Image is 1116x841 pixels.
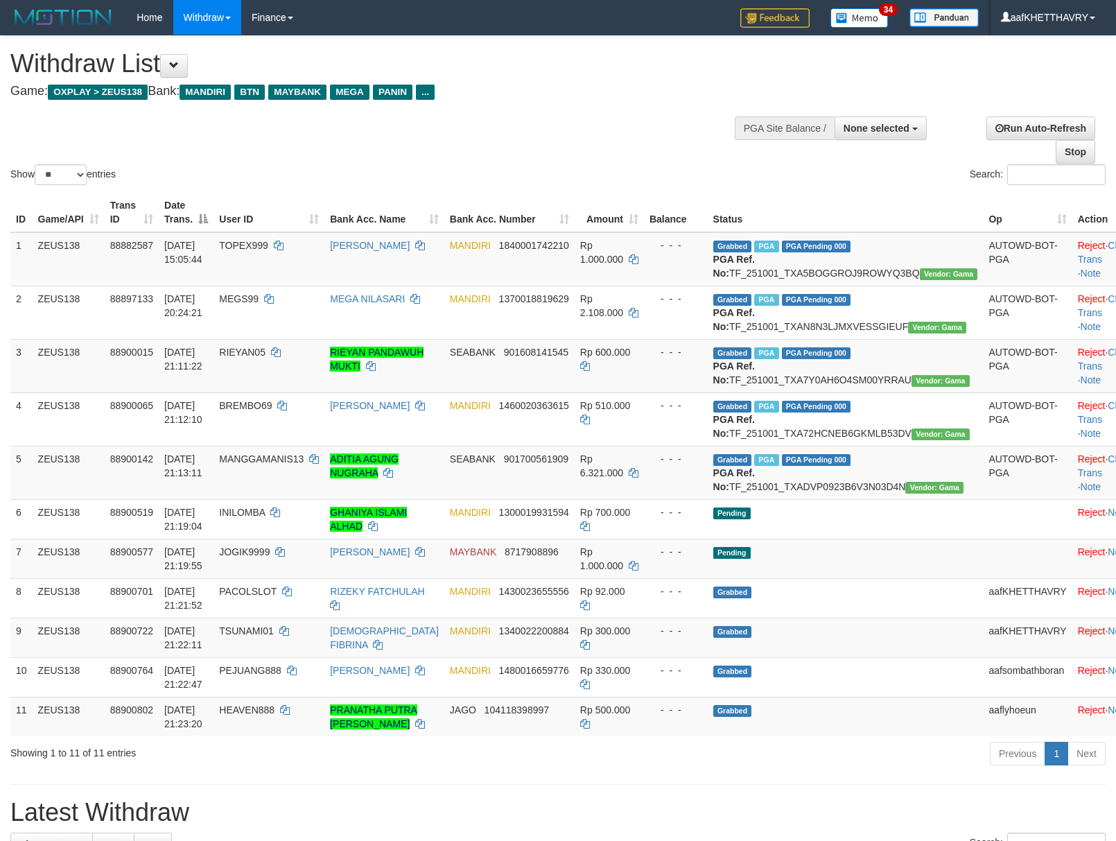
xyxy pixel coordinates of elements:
span: 88900519 [110,507,153,518]
span: [DATE] 21:12:10 [164,400,202,425]
span: 88900701 [110,586,153,597]
a: [PERSON_NAME] [330,400,410,411]
span: [DATE] 21:22:47 [164,665,202,690]
td: 2 [10,286,33,339]
a: RIZEKY FATCHULAH [330,586,424,597]
span: [DATE] 21:13:11 [164,453,202,478]
b: PGA Ref. No: [713,414,755,439]
a: Note [1081,268,1101,279]
span: MANDIRI [450,240,491,251]
span: PEJUANG888 [219,665,281,676]
span: Pending [713,508,751,519]
td: 4 [10,392,33,446]
td: ZEUS138 [33,232,105,286]
a: Reject [1078,546,1106,557]
span: MAYBANK [450,546,496,557]
td: AUTOWD-BOT-PGA [983,232,1072,286]
td: 6 [10,499,33,539]
span: [DATE] 21:19:55 [164,546,202,571]
span: Rp 330.000 [580,665,630,676]
span: [DATE] 21:21:52 [164,586,202,611]
span: Vendor URL: https://trx31.1velocity.biz [912,375,970,387]
span: BTN [234,85,265,100]
span: Grabbed [713,454,752,466]
span: PGA Pending [782,241,851,252]
b: PGA Ref. No: [713,254,755,279]
span: Marked by aaftrukkakada [754,347,778,359]
td: ZEUS138 [33,539,105,578]
button: None selected [835,116,927,140]
td: 1 [10,232,33,286]
span: TSUNAMI01 [219,625,274,636]
b: PGA Ref. No: [713,467,755,492]
span: JOGIK9999 [219,546,270,557]
a: MEGA NILASARI [330,293,405,304]
td: aafKHETTHAVRY [983,578,1072,618]
span: 88900142 [110,453,153,465]
span: SEABANK [450,453,496,465]
a: [DEMOGRAPHIC_DATA] FIBRINA [330,625,439,650]
span: BREMBO69 [219,400,272,411]
span: [DATE] 15:05:44 [164,240,202,265]
b: PGA Ref. No: [713,307,755,332]
a: Reject [1078,400,1106,411]
h1: Latest Withdraw [10,799,1106,826]
span: Marked by aaftanly [754,401,778,413]
span: PGA Pending [782,454,851,466]
td: AUTOWD-BOT-PGA [983,339,1072,392]
a: Reject [1078,240,1106,251]
td: ZEUS138 [33,499,105,539]
td: ZEUS138 [33,286,105,339]
span: MEGS99 [219,293,259,304]
td: 9 [10,618,33,657]
span: PGA Pending [782,401,851,413]
div: - - - [649,584,702,598]
span: Rp 600.000 [580,347,630,358]
a: RIEYAN PANDAWUH MUKTI [330,347,424,372]
span: MANDIRI [450,293,491,304]
span: Vendor URL: https://trx31.1velocity.biz [908,322,966,333]
span: 88900015 [110,347,153,358]
th: ID [10,193,33,232]
span: MANDIRI [180,85,231,100]
div: - - - [649,545,702,559]
span: OXPLAY > ZEUS138 [48,85,148,100]
span: [DATE] 20:24:21 [164,293,202,318]
a: [PERSON_NAME] [330,546,410,557]
td: TF_251001_TXA5BOGGROJ9ROWYQ3BQ [708,232,984,286]
label: Show entries [10,164,116,185]
span: Rp 6.321.000 [580,453,623,478]
td: ZEUS138 [33,339,105,392]
span: Vendor URL: https://trx31.1velocity.biz [920,268,978,280]
a: Next [1067,742,1106,765]
a: Previous [990,742,1045,765]
td: 8 [10,578,33,618]
div: - - - [649,452,702,466]
span: PGA Pending [782,347,851,359]
span: Copy 1840001742210 to clipboard [499,240,569,251]
a: Stop [1056,140,1095,164]
a: [PERSON_NAME] [330,665,410,676]
td: AUTOWD-BOT-PGA [983,286,1072,339]
span: [DATE] 21:22:11 [164,625,202,650]
a: Note [1081,481,1101,492]
div: - - - [649,664,702,677]
span: Grabbed [713,626,752,638]
td: aafsombathboran [983,657,1072,697]
a: 1 [1045,742,1068,765]
td: TF_251001_TXA7Y0AH6O4SM00YRRAU [708,339,984,392]
span: PACOLSLOT [219,586,277,597]
span: Copy 901608141545 to clipboard [504,347,568,358]
span: JAGO [450,704,476,716]
a: Reject [1078,293,1106,304]
span: Copy 1370018819629 to clipboard [499,293,569,304]
div: PGA Site Balance / [735,116,835,140]
span: Pending [713,547,751,559]
td: 3 [10,339,33,392]
span: 88900802 [110,704,153,716]
span: Copy 1300019931594 to clipboard [499,507,569,518]
span: INILOMBA [219,507,265,518]
span: 88897133 [110,293,153,304]
span: Grabbed [713,705,752,717]
a: GHANIYA ISLAMI ALHAD [330,507,407,532]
